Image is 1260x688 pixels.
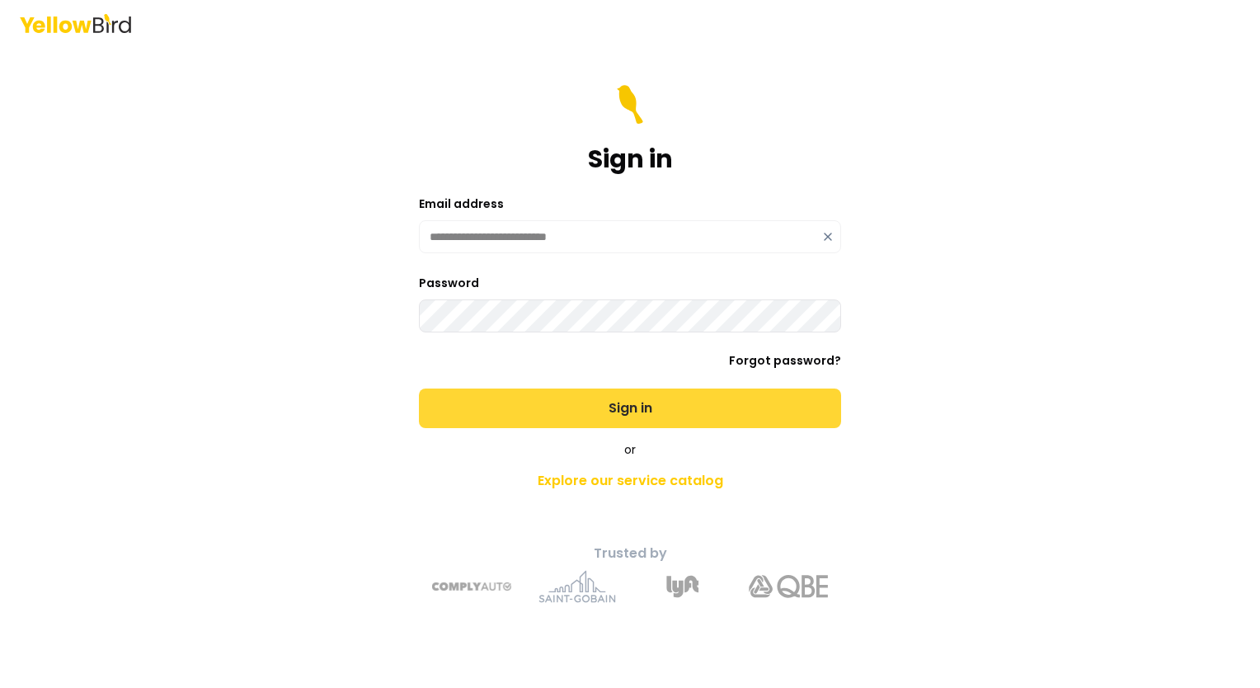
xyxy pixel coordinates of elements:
[624,441,636,458] span: or
[729,352,841,369] a: Forgot password?
[588,144,673,174] h1: Sign in
[340,464,920,497] a: Explore our service catalog
[419,196,504,212] label: Email address
[419,275,479,291] label: Password
[340,544,920,563] p: Trusted by
[419,389,841,428] button: Sign in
